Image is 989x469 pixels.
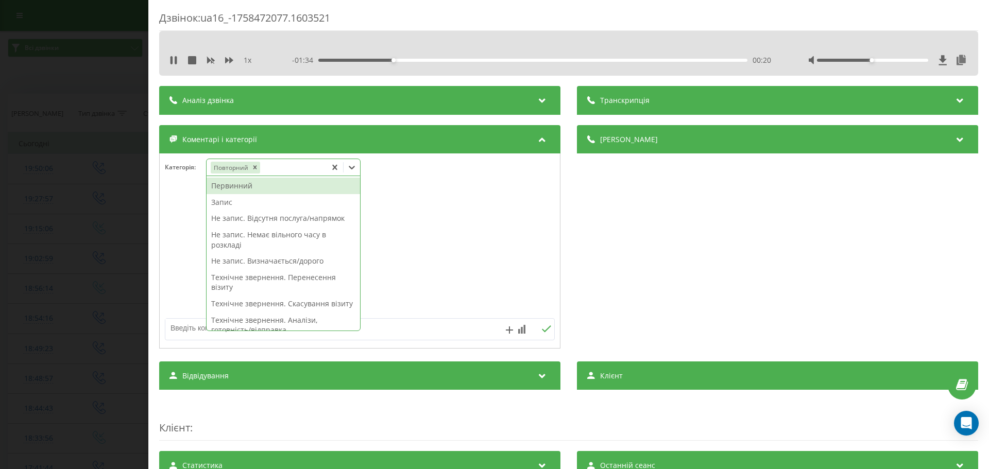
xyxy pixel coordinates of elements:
span: Клієнт [159,421,190,435]
div: Повторний [211,162,250,173]
span: [PERSON_NAME] [600,134,658,145]
div: Технічне звернення. Аналізи, готовність/відправка [207,312,360,338]
span: Відвідування [182,371,229,381]
div: Accessibility label [391,58,396,62]
h4: Категорія : [165,164,206,171]
div: Технічне звернення. Скасування візиту [207,296,360,312]
span: Аналіз дзвінка [182,95,234,106]
div: : [159,400,978,441]
div: Технічне звернення. Перенесення візиту [207,269,360,296]
span: 1 x [244,55,251,65]
div: Open Intercom Messenger [954,411,979,436]
span: Транскрипція [600,95,650,106]
div: Не запис. Немає вільного часу в розкладі [207,227,360,253]
div: Remove Повторний [250,162,260,173]
div: Первинний [207,178,360,194]
div: Дзвінок : ua16_-1758472077.1603521 [159,11,978,31]
span: - 01:34 [292,55,318,65]
span: 00:20 [753,55,771,65]
div: Запис [207,194,360,211]
span: Клієнт [600,371,623,381]
div: Не запис. Відсутня послуга/напрямок [207,210,360,227]
div: Accessibility label [870,58,874,62]
div: Не запис. Визначається/дорого [207,253,360,269]
span: Коментарі і категорії [182,134,257,145]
